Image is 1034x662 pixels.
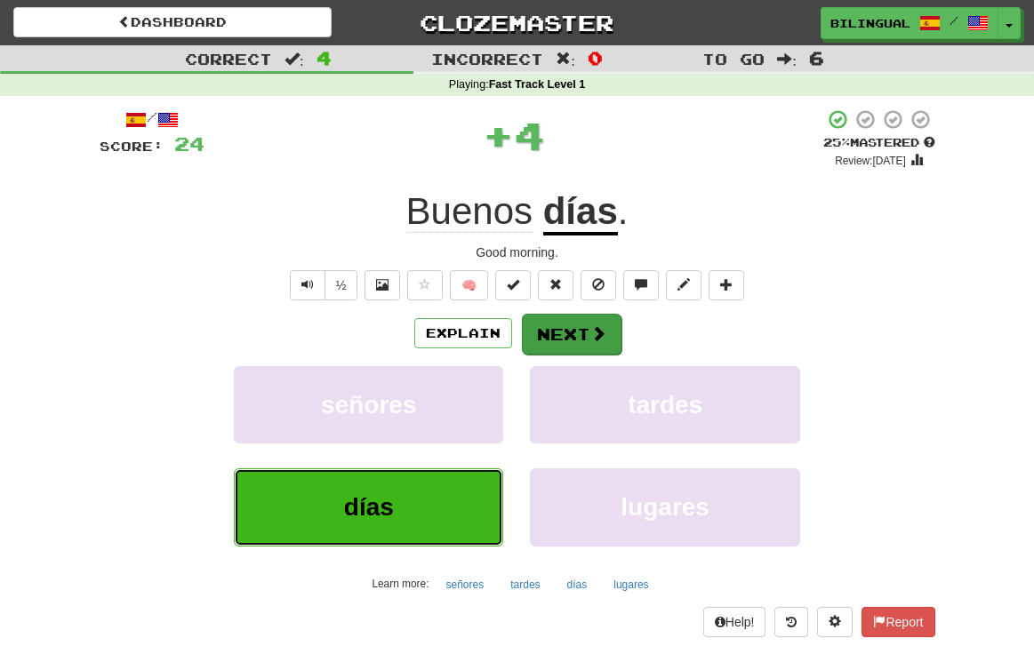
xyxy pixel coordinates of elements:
[862,607,934,637] button: Report
[431,50,543,68] span: Incorrect
[100,108,204,131] div: /
[185,50,272,68] span: Correct
[414,318,512,348] button: Explain
[234,366,503,443] button: señores
[365,270,400,300] button: Show image (alt+x)
[495,270,531,300] button: Set this sentence to 100% Mastered (alt+m)
[666,270,701,300] button: Edit sentence (alt+d)
[489,78,586,91] strong: Fast Track Level 1
[621,493,709,521] span: lugares
[588,47,603,68] span: 0
[709,270,744,300] button: Add to collection (alt+a)
[581,270,616,300] button: Ignore sentence (alt+i)
[604,571,658,598] button: lugares
[100,139,164,154] span: Score:
[437,571,494,598] button: señores
[823,135,850,149] span: 25 %
[543,190,618,235] u: días
[13,7,332,37] a: Dashboard
[406,190,533,233] span: Buenos
[835,155,906,167] small: Review: [DATE]
[234,468,503,546] button: días
[628,391,702,419] span: tardes
[830,15,910,31] span: bilingual
[285,52,304,67] span: :
[290,270,325,300] button: Play sentence audio (ctl+space)
[774,607,808,637] button: Round history (alt+y)
[538,270,573,300] button: Reset to 0% Mastered (alt+r)
[344,493,394,521] span: días
[557,571,597,598] button: días
[809,47,824,68] span: 6
[483,108,514,162] span: +
[950,14,958,27] span: /
[174,132,204,155] span: 24
[501,571,549,598] button: tardes
[777,52,797,67] span: :
[623,270,659,300] button: Discuss sentence (alt+u)
[514,113,545,157] span: 4
[372,578,429,590] small: Learn more:
[618,190,629,232] span: .
[450,270,488,300] button: 🧠
[100,243,935,261] div: Good morning.
[823,135,935,151] div: Mastered
[286,270,358,300] div: Text-to-speech controls
[407,270,443,300] button: Favorite sentence (alt+f)
[530,366,799,443] button: tardes
[703,607,766,637] button: Help!
[821,7,998,39] a: bilingual /
[702,50,765,68] span: To go
[317,47,332,68] span: 4
[321,391,416,419] span: señores
[530,468,799,546] button: lugares
[556,52,575,67] span: :
[325,270,358,300] button: ½
[358,7,677,38] a: Clozemaster
[522,314,621,355] button: Next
